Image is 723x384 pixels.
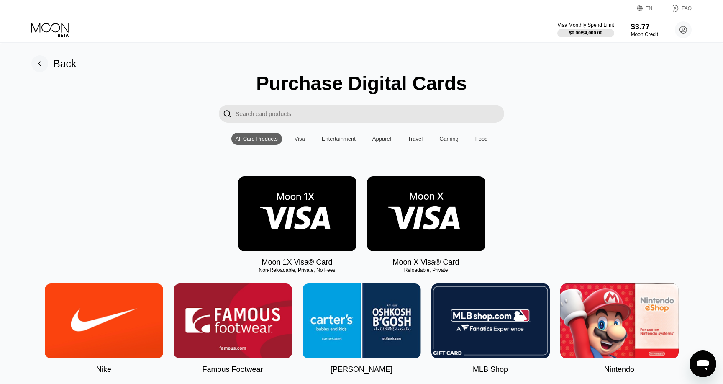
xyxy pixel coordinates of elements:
[53,58,77,70] div: Back
[367,267,485,273] div: Reloadable, Private
[238,267,356,273] div: Non-Reloadable, Private, No Fees
[295,136,305,142] div: Visa
[439,136,459,142] div: Gaming
[202,365,263,374] div: Famous Footwear
[368,133,395,145] div: Apparel
[318,133,360,145] div: Entertainment
[604,365,634,374] div: Nintendo
[471,133,492,145] div: Food
[331,365,392,374] div: [PERSON_NAME]
[557,22,614,28] div: Visa Monthly Spend Limit
[475,136,488,142] div: Food
[223,109,231,119] div: 
[236,105,504,123] input: Search card products
[408,136,423,142] div: Travel
[392,258,459,267] div: Moon X Visa® Card
[473,365,508,374] div: MLB Shop
[262,258,332,267] div: Moon 1X Visa® Card
[231,133,282,145] div: All Card Products
[631,23,658,31] div: $3.77
[557,22,614,37] div: Visa Monthly Spend Limit$0.00/$4,000.00
[31,55,77,72] div: Back
[290,133,309,145] div: Visa
[646,5,653,11] div: EN
[690,350,716,377] iframe: Кнопка запуска окна обмена сообщениями
[569,30,602,35] div: $0.00 / $4,000.00
[236,136,278,142] div: All Card Products
[682,5,692,11] div: FAQ
[256,72,467,95] div: Purchase Digital Cards
[435,133,463,145] div: Gaming
[631,31,658,37] div: Moon Credit
[96,365,111,374] div: Nike
[404,133,427,145] div: Travel
[637,4,662,13] div: EN
[219,105,236,123] div: 
[662,4,692,13] div: FAQ
[322,136,356,142] div: Entertainment
[372,136,391,142] div: Apparel
[631,23,658,37] div: $3.77Moon Credit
